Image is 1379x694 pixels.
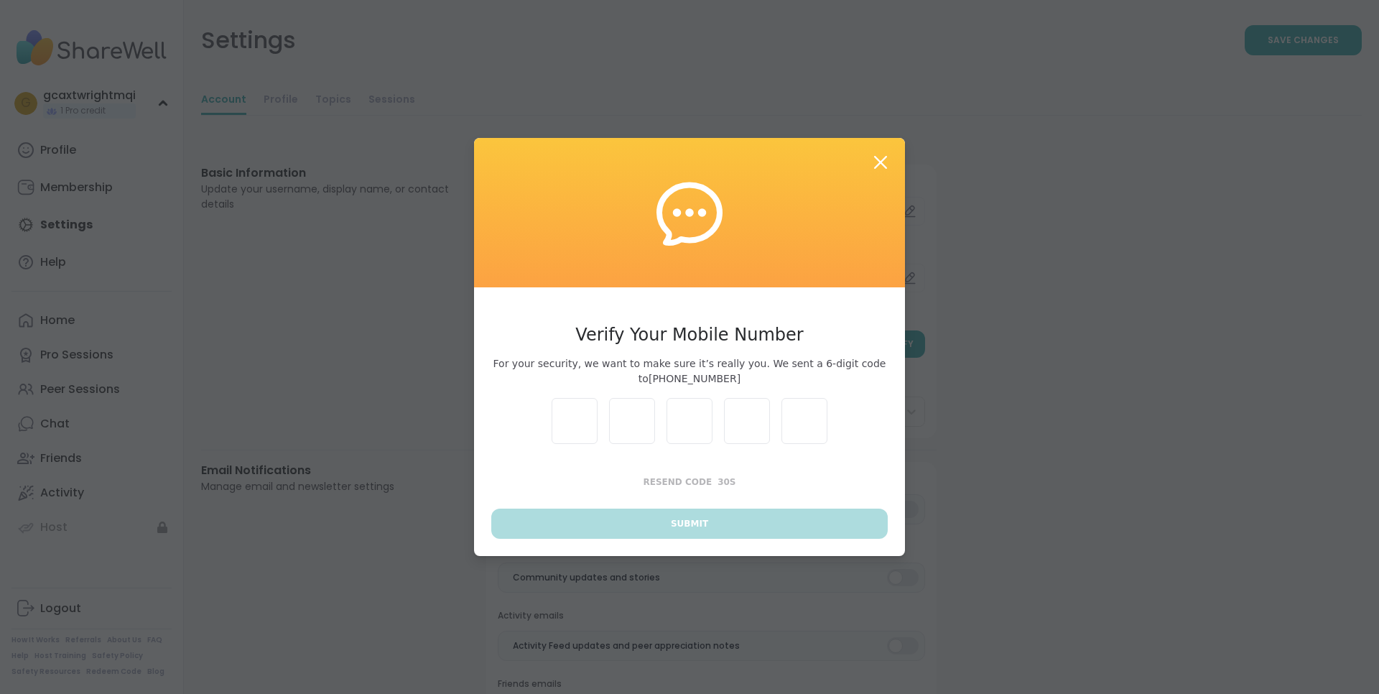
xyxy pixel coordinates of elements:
[491,467,888,497] button: Resend Code30s
[491,356,888,387] span: For your security, we want to make sure it’s really you. We sent a 6-digit code to [PHONE_NUMBER]
[491,509,888,539] button: Submit
[671,517,708,530] span: Submit
[718,477,735,487] span: 30 s
[644,477,712,487] span: Resend Code
[491,322,888,348] h3: Verify Your Mobile Number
